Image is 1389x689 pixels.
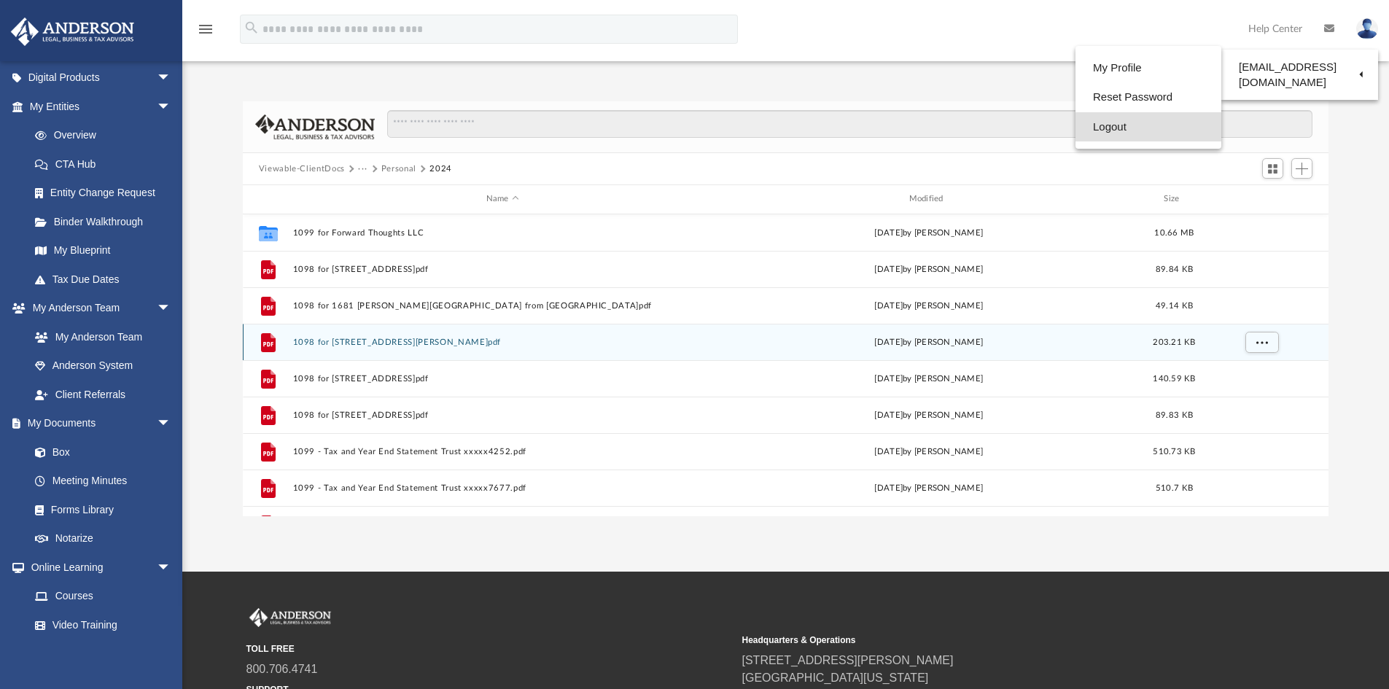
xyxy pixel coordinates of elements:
[1156,265,1193,273] span: 89.84 KB
[197,28,214,38] a: menu
[719,299,1139,312] div: [DATE] by [PERSON_NAME]
[243,214,1329,516] div: grid
[20,351,186,381] a: Anderson System
[719,262,1139,276] div: [DATE] by [PERSON_NAME]
[1154,228,1194,236] span: 10.66 MB
[292,410,712,420] button: 1098 for [STREET_ADDRESS]pdf
[259,163,345,176] button: Viewable-ClientDocs
[20,610,179,639] a: Video Training
[1075,112,1221,142] a: Logout
[1245,331,1278,353] button: More options
[1153,338,1195,346] span: 203.21 KB
[1153,447,1195,455] span: 510.73 KB
[1156,483,1193,491] span: 510.7 KB
[20,582,186,611] a: Courses
[246,663,318,675] a: 800.706.4741
[10,63,193,93] a: Digital Productsarrow_drop_down
[1291,158,1313,179] button: Add
[292,374,712,384] button: 1098 for [STREET_ADDRESS]pdf
[742,654,954,666] a: [STREET_ADDRESS][PERSON_NAME]
[1221,53,1378,96] a: [EMAIL_ADDRESS][DOMAIN_NAME]
[719,408,1139,421] div: [DATE] by [PERSON_NAME]
[719,481,1139,494] div: [DATE] by [PERSON_NAME]
[157,294,186,324] span: arrow_drop_down
[292,483,712,493] button: 1099 - Tax and Year End Statement Trust xxxxx7677.pdf
[742,672,929,684] a: [GEOGRAPHIC_DATA][US_STATE]
[10,294,186,323] a: My Anderson Teamarrow_drop_down
[292,447,712,456] button: 1099 - Tax and Year End Statement Trust xxxxx4252.pdf
[10,92,193,121] a: My Entitiesarrow_drop_down
[1210,192,1312,206] div: id
[157,409,186,439] span: arrow_drop_down
[157,63,186,93] span: arrow_drop_down
[292,265,712,274] button: 1098 for [STREET_ADDRESS]pdf
[718,192,1138,206] div: Modified
[246,642,732,655] small: TOLL FREE
[1156,410,1193,419] span: 89.83 KB
[1356,18,1378,39] img: User Pic
[429,163,452,176] button: 2024
[381,163,416,176] button: Personal
[20,121,193,150] a: Overview
[1075,82,1221,112] a: Reset Password
[20,524,186,553] a: Notarize
[292,192,712,206] div: Name
[292,301,712,311] button: 1098 for 1681 [PERSON_NAME][GEOGRAPHIC_DATA] from [GEOGRAPHIC_DATA]pdf
[1153,374,1195,382] span: 140.59 KB
[719,335,1139,349] div: [DATE] by [PERSON_NAME]
[358,163,367,176] button: ···
[20,207,193,236] a: Binder Walkthrough
[157,553,186,583] span: arrow_drop_down
[246,608,334,627] img: Anderson Advisors Platinum Portal
[742,634,1228,647] small: Headquarters & Operations
[20,495,179,524] a: Forms Library
[719,226,1139,239] div: [DATE] by [PERSON_NAME]
[1145,192,1203,206] div: Size
[20,265,193,294] a: Tax Due Dates
[249,192,286,206] div: id
[20,149,193,179] a: CTA Hub
[387,110,1312,138] input: Search files and folders
[244,20,260,36] i: search
[197,20,214,38] i: menu
[20,437,179,467] a: Box
[20,322,179,351] a: My Anderson Team
[1075,53,1221,83] a: My Profile
[20,236,186,265] a: My Blueprint
[10,409,186,438] a: My Documentsarrow_drop_down
[20,467,186,496] a: Meeting Minutes
[719,445,1139,458] div: [DATE] by [PERSON_NAME]
[1156,301,1193,309] span: 49.14 KB
[20,639,186,669] a: Resources
[292,338,712,347] button: 1098 for [STREET_ADDRESS][PERSON_NAME]pdf
[7,17,139,46] img: Anderson Advisors Platinum Portal
[20,380,186,409] a: Client Referrals
[1262,158,1284,179] button: Switch to Grid View
[719,372,1139,385] div: [DATE] by [PERSON_NAME]
[292,228,712,238] button: 1099 for Forward Thoughts LLC
[10,553,186,582] a: Online Learningarrow_drop_down
[157,92,186,122] span: arrow_drop_down
[20,179,193,208] a: Entity Change Request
